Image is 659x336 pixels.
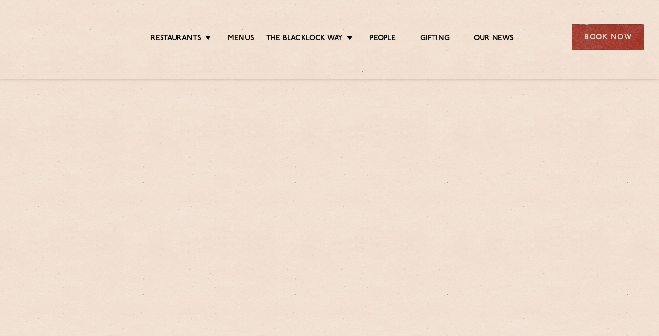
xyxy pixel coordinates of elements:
a: Restaurants [151,34,201,45]
img: svg%3E [15,9,97,64]
div: Book Now [572,24,644,50]
a: People [370,34,396,45]
a: Gifting [420,34,450,45]
a: The Blacklock Way [266,34,343,45]
a: Menus [228,34,254,45]
a: Our News [474,34,514,45]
